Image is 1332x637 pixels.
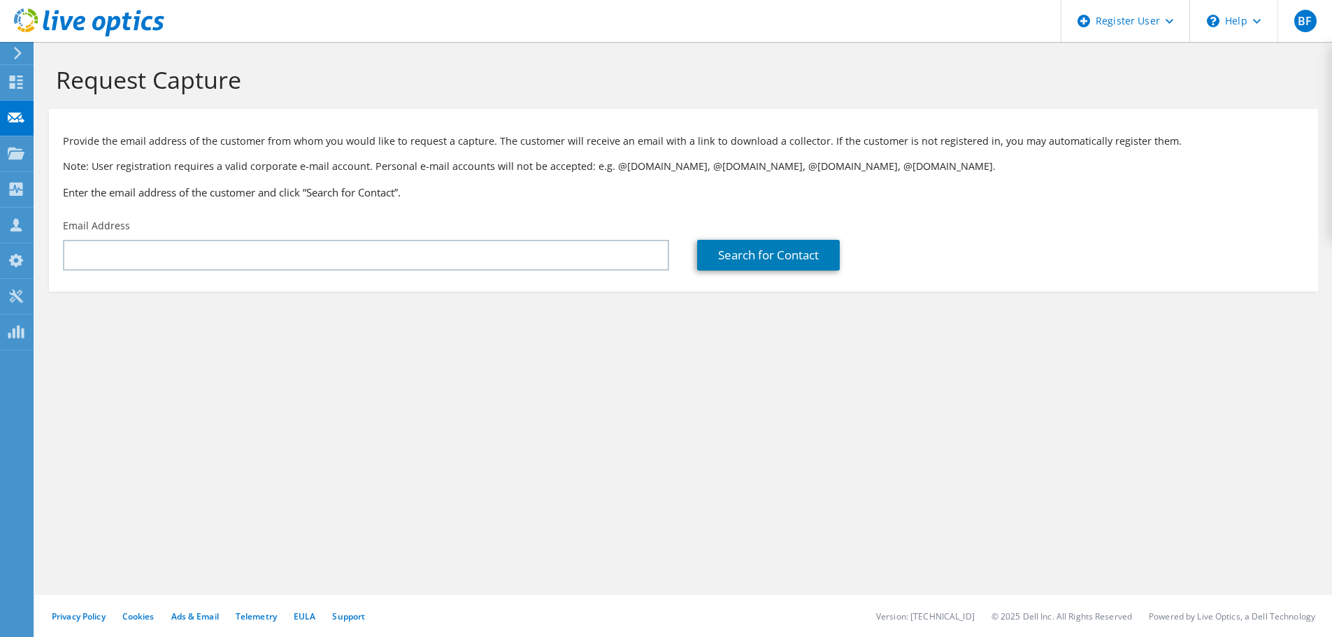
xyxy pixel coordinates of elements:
[171,610,219,622] a: Ads & Email
[1294,10,1317,32] span: BF
[63,185,1304,200] h3: Enter the email address of the customer and click “Search for Contact”.
[294,610,315,622] a: EULA
[63,159,1304,174] p: Note: User registration requires a valid corporate e-mail account. Personal e-mail accounts will ...
[991,610,1132,622] li: © 2025 Dell Inc. All Rights Reserved
[56,65,1304,94] h1: Request Capture
[1149,610,1315,622] li: Powered by Live Optics, a Dell Technology
[63,134,1304,149] p: Provide the email address of the customer from whom you would like to request a capture. The cust...
[697,240,840,271] a: Search for Contact
[332,610,365,622] a: Support
[63,219,130,233] label: Email Address
[876,610,975,622] li: Version: [TECHNICAL_ID]
[122,610,155,622] a: Cookies
[52,610,106,622] a: Privacy Policy
[236,610,277,622] a: Telemetry
[1207,15,1219,27] svg: \n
